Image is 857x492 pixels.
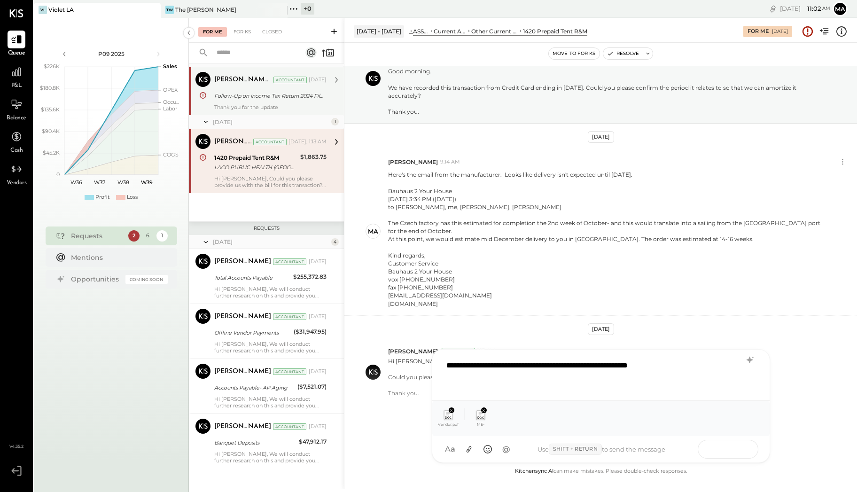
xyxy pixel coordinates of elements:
span: Vendors [7,179,27,187]
div: Banquet Deposits [214,438,296,447]
div: [DATE] [213,118,329,126]
div: [DATE] [588,131,614,143]
a: Balance [0,95,32,123]
div: 1 [331,118,339,125]
div: $255,372.83 [293,272,327,281]
div: Accountant [273,258,306,265]
button: Resolve [603,48,643,59]
p: Here's the email from the manufacturer. Looks like delivery isn't expected until [DATE]. [388,171,826,307]
div: Accountant [273,423,306,430]
div: Use to send the message [515,444,688,455]
div: [DATE] [309,76,327,84]
div: Loss [127,194,138,201]
text: W38 [117,179,129,186]
div: + 0 [301,3,314,15]
div: [PERSON_NAME] R [PERSON_NAME] [214,75,272,85]
div: Accountant [273,368,306,375]
div: Hi [PERSON_NAME], We will conduct further research on this and provide you with an update next we... [214,396,327,409]
div: Current Assets [434,27,467,35]
div: LACO PUBLIC HEALTH [GEOGRAPHIC_DATA] [GEOGRAPHIC_DATA] [214,163,297,172]
div: Opportunities [71,274,121,284]
div: Requests [194,225,339,232]
div: [DATE] [780,4,830,13]
div: [PERSON_NAME] [214,257,271,266]
div: 1 [156,230,168,242]
div: Hi [PERSON_NAME], Could you please provide us with the bill for this transaction? It would be ver... [214,175,327,188]
div: [PERSON_NAME] [214,312,271,321]
div: Total Accounts Payable [214,273,290,282]
button: Aa [442,441,459,458]
span: [PERSON_NAME] [388,158,438,166]
span: [PERSON_NAME] [388,347,438,355]
text: Sales [163,63,177,70]
span: P&L [11,82,22,90]
div: [DATE] [213,238,329,246]
div: [DATE] [772,28,788,35]
div: TW [165,6,174,14]
div: Offline Vendor Payments [214,328,291,337]
div: Accounts Payable- AP Aging [214,383,295,392]
div: [DATE] [309,313,327,320]
div: $47,912.17 [299,437,327,446]
div: Thank you for the update [214,104,327,110]
span: Cash [10,147,23,155]
div: 1420 Prepaid Tent R&M [214,153,297,163]
text: $226K [44,63,60,70]
span: SEND [698,437,721,461]
div: [PERSON_NAME] [214,367,271,376]
div: [DATE] - [DATE] [354,25,404,37]
div: copy link [768,4,778,14]
div: [DATE] [309,258,327,266]
span: a [451,445,455,454]
div: [DATE] [309,368,327,375]
div: Mentions [71,253,163,262]
p: Hi [PERSON_NAME], Could you please provide us with the bill for this transaction? It would be ver... [388,357,629,398]
div: Accountant [273,77,307,83]
a: Cash [0,128,32,155]
div: VL [39,6,47,14]
div: Accountant [442,348,475,354]
text: $180.8K [40,85,60,91]
div: Closed [257,27,287,37]
span: Queue [8,49,25,58]
div: Ma [368,227,378,236]
div: Hi [PERSON_NAME], We will conduct further research on this and provide you with an update next we... [214,286,327,299]
div: [DATE] [588,323,614,335]
button: Ma [833,1,848,16]
div: 6 [142,230,154,242]
button: @ [498,441,515,458]
div: For Me [198,27,227,37]
text: Occu... [163,99,179,105]
a: P&L [0,63,32,90]
div: 2 [128,230,140,242]
div: Profit [95,194,109,201]
span: Shift + Return [549,444,602,455]
span: ME-photos.pdf [470,422,491,427]
div: ($7,521.07) [297,382,327,391]
div: 1420 Prepaid Tent R&M [523,27,587,35]
div: Hi [PERSON_NAME], We will conduct further research on this and provide you with an update next we... [214,451,327,464]
text: OPEX [163,86,178,93]
a: Vendors [0,160,32,187]
div: For Me [748,28,769,35]
div: The [PERSON_NAME] [175,6,236,14]
text: W36 [70,179,82,186]
div: Bauhaus 2 Your House [DATE] 3:34 PM ([DATE]) to [PERSON_NAME], me, [PERSON_NAME], [PERSON_NAME] T... [388,187,826,308]
text: 0 [56,171,60,178]
text: W39 [140,179,152,186]
div: Accountant [253,139,287,145]
p: Hi [PERSON_NAME], Good morning. We have recorded this transaction from Credit Card ending in [DAT... [388,51,826,116]
div: ($31,947.95) [294,327,327,336]
div: Requests [71,231,124,241]
text: Labor [163,105,177,112]
div: Follow-Up on Income Tax Return 2024 Filing and Required Documents [214,91,324,101]
span: @ [502,445,510,454]
div: For KS [229,27,256,37]
text: W37 [94,179,105,186]
div: $1,863.75 [300,152,327,162]
div: [PERSON_NAME] [214,422,271,431]
text: $45.2K [43,149,60,156]
div: Other Current Assets [471,27,518,35]
div: [DATE] [309,423,327,430]
text: $90.4K [42,128,60,134]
